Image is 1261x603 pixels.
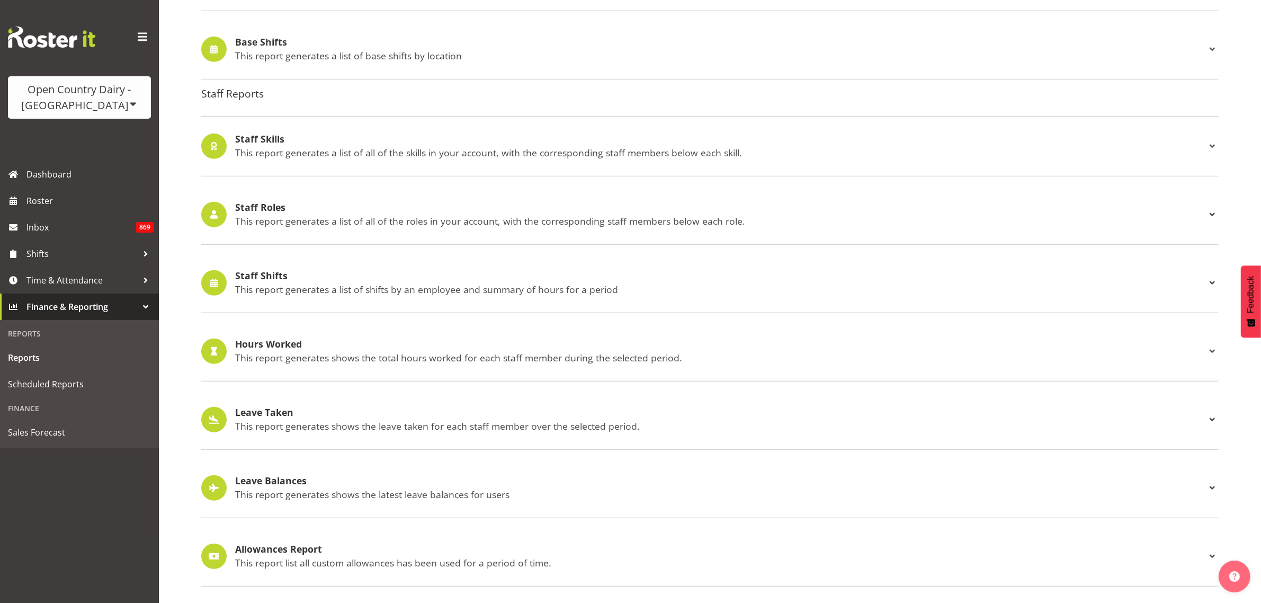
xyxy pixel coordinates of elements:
[8,350,151,366] span: Reports
[235,50,1206,61] p: This report generates a list of base shifts by location
[235,476,1206,486] h4: Leave Balances
[235,420,1206,432] p: This report generates shows the leave taken for each staff member over the selected period.
[235,271,1206,281] h4: Staff Shifts
[26,193,154,209] span: Roster
[19,82,140,113] div: Open Country Dairy - [GEOGRAPHIC_DATA]
[3,344,156,371] a: Reports
[3,419,156,446] a: Sales Forecast
[235,557,1206,569] p: This report list all custom allowances has been used for a period of time.
[26,166,154,182] span: Dashboard
[3,323,156,344] div: Reports
[235,37,1206,48] h4: Base Shifts
[235,407,1206,418] h4: Leave Taken
[201,37,1219,62] div: Base Shifts This report generates a list of base shifts by location
[136,222,154,233] span: 869
[8,26,95,48] img: Rosterit website logo
[201,544,1219,569] div: Allowances Report This report list all custom allowances has been used for a period of time.
[8,424,151,440] span: Sales Forecast
[235,544,1206,555] h4: Allowances Report
[26,219,136,235] span: Inbox
[26,246,138,262] span: Shifts
[26,299,138,315] span: Finance & Reporting
[26,272,138,288] span: Time & Attendance
[235,489,1206,500] p: This report generates shows the latest leave balances for users
[235,215,1206,227] p: This report generates a list of all of the roles in your account, with the corresponding staff me...
[235,134,1206,145] h4: Staff Skills
[201,202,1219,227] div: Staff Roles This report generates a list of all of the roles in your account, with the correspond...
[201,270,1219,296] div: Staff Shifts This report generates a list of shifts by an employee and summary of hours for a period
[235,339,1206,350] h4: Hours Worked
[8,376,151,392] span: Scheduled Reports
[201,339,1219,364] div: Hours Worked This report generates shows the total hours worked for each staff member during the ...
[235,202,1206,213] h4: Staff Roles
[1229,571,1240,582] img: help-xxl-2.png
[201,88,1219,100] h4: Staff Reports
[3,397,156,419] div: Finance
[1241,265,1261,338] button: Feedback - Show survey
[201,134,1219,159] div: Staff Skills This report generates a list of all of the skills in your account, with the correspo...
[235,283,1206,295] p: This report generates a list of shifts by an employee and summary of hours for a period
[235,147,1206,158] p: This report generates a list of all of the skills in your account, with the corresponding staff m...
[235,352,1206,363] p: This report generates shows the total hours worked for each staff member during the selected period.
[3,371,156,397] a: Scheduled Reports
[1246,276,1256,313] span: Feedback
[201,407,1219,432] div: Leave Taken This report generates shows the leave taken for each staff member over the selected p...
[201,475,1219,501] div: Leave Balances This report generates shows the latest leave balances for users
